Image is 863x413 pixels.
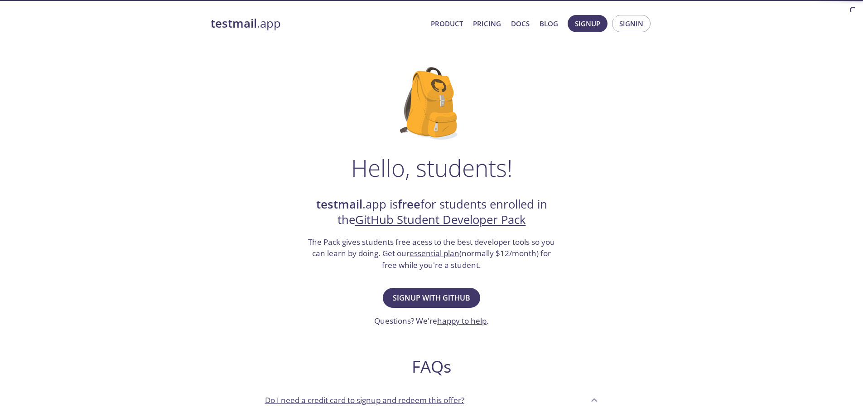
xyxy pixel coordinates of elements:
[410,248,459,258] a: essential plan
[351,154,512,181] h1: Hello, students!
[307,197,556,228] h2: .app is for students enrolled in the
[211,15,257,31] strong: testmail
[258,388,606,412] div: Do I need a credit card to signup and redeem this offer?
[398,196,420,212] strong: free
[383,288,480,308] button: Signup with GitHub
[431,18,463,29] a: Product
[400,67,463,140] img: github-student-backpack.png
[393,292,470,304] span: Signup with GitHub
[575,18,600,29] span: Signup
[511,18,530,29] a: Docs
[316,196,362,212] strong: testmail
[568,15,607,32] button: Signup
[374,315,489,327] h3: Questions? We're .
[258,356,606,377] h2: FAQs
[540,18,558,29] a: Blog
[355,212,526,228] a: GitHub Student Developer Pack
[473,18,501,29] a: Pricing
[211,16,424,31] a: testmail.app
[612,15,651,32] button: Signin
[265,394,464,406] p: Do I need a credit card to signup and redeem this offer?
[619,18,643,29] span: Signin
[437,316,487,326] a: happy to help
[307,236,556,271] h3: The Pack gives students free acess to the best developer tools so you can learn by doing. Get our...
